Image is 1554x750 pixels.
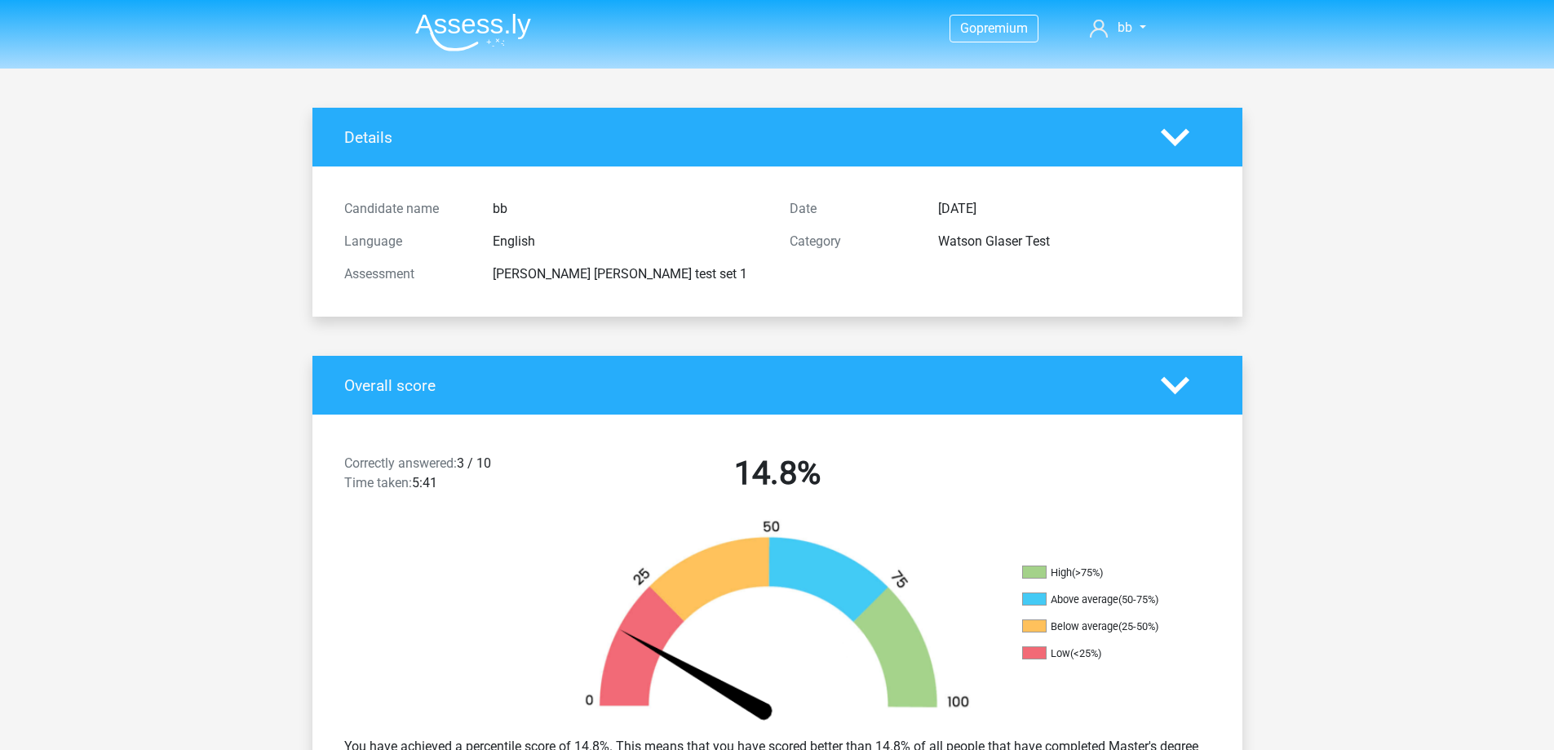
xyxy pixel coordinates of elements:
[344,455,457,471] span: Correctly answered:
[1072,566,1103,579] div: (>75%)
[332,454,555,499] div: 3 / 10 5:41
[777,199,926,219] div: Date
[344,475,412,490] span: Time taken:
[480,264,777,284] div: [PERSON_NAME] [PERSON_NAME] test set 1
[415,13,531,51] img: Assessly
[1118,20,1132,35] span: bb
[344,128,1136,147] h4: Details
[332,264,480,284] div: Assessment
[332,232,480,251] div: Language
[1022,566,1185,580] li: High
[926,199,1223,219] div: [DATE]
[332,199,480,219] div: Candidate name
[950,17,1038,39] a: Gopremium
[777,232,926,251] div: Category
[344,376,1136,395] h4: Overall score
[1083,18,1152,38] a: bb
[960,20,976,36] span: Go
[1070,647,1101,659] div: (<25%)
[557,519,998,724] img: 15.e49b5196f544.png
[926,232,1223,251] div: Watson Glaser Test
[567,454,988,493] h2: 14.8%
[480,199,777,219] div: bb
[1022,646,1185,661] li: Low
[976,20,1028,36] span: premium
[480,232,777,251] div: English
[1118,593,1158,606] div: (50-75%)
[1022,619,1185,634] li: Below average
[1118,620,1158,632] div: (25-50%)
[1022,592,1185,607] li: Above average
